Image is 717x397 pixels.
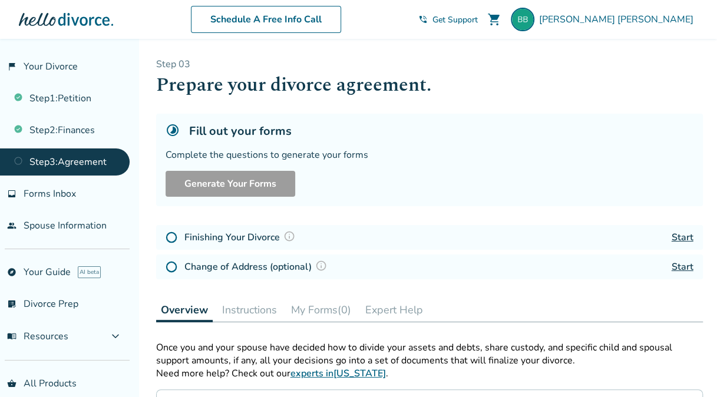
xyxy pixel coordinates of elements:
[7,189,16,198] span: inbox
[418,14,478,25] a: phone_in_talkGet Support
[166,171,295,197] button: Generate Your Forms
[286,298,356,322] button: My Forms(0)
[361,298,428,322] button: Expert Help
[7,379,16,388] span: shopping_basket
[156,298,213,322] button: Overview
[108,329,123,343] span: expand_more
[184,259,331,274] h4: Change of Address (optional)
[156,71,703,100] h1: Prepare your divorce agreement.
[156,58,703,71] p: Step 0 3
[156,341,703,367] p: Once you and your spouse have decided how to divide your assets and debts, share custody, and spe...
[7,332,16,341] span: menu_book
[189,123,292,139] h5: Fill out your forms
[672,260,693,273] a: Start
[7,267,16,277] span: explore
[166,148,693,161] div: Complete the questions to generate your forms
[672,231,693,244] a: Start
[166,261,177,273] img: Not Started
[511,8,534,31] img: bridget.berg@gmail.com
[432,14,478,25] span: Get Support
[539,13,698,26] span: [PERSON_NAME] [PERSON_NAME]
[78,266,101,278] span: AI beta
[418,15,428,24] span: phone_in_talk
[7,299,16,309] span: list_alt_check
[191,6,341,33] a: Schedule A Free Info Call
[7,62,16,71] span: flag_2
[487,12,501,27] span: shopping_cart
[658,340,717,397] iframe: Chat Widget
[290,367,386,380] a: experts in[US_STATE]
[156,367,703,380] p: Need more help? Check out our .
[283,230,295,242] img: Question Mark
[7,330,68,343] span: Resources
[184,230,299,245] h4: Finishing Your Divorce
[166,231,177,243] img: Not Started
[7,221,16,230] span: people
[24,187,76,200] span: Forms Inbox
[217,298,282,322] button: Instructions
[315,260,327,272] img: Question Mark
